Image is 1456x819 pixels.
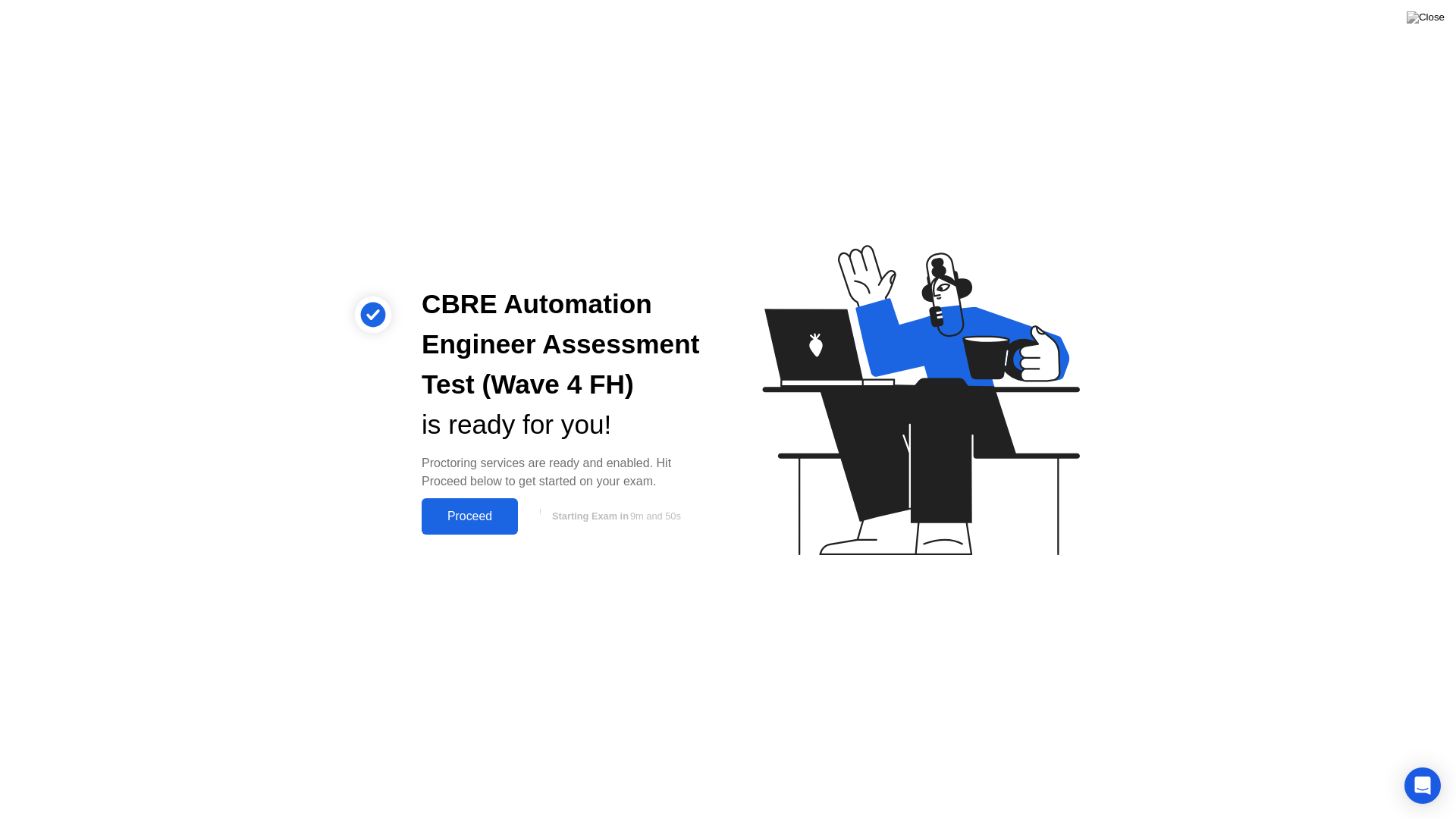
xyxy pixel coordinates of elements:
[1407,11,1445,24] img: Close
[426,510,513,523] div: Proceed
[526,502,704,531] button: Starting Exam in9m and 50s
[1404,767,1441,804] div: Open Intercom Messenger
[422,405,704,445] div: is ready for you!
[422,498,518,535] button: Proceed
[630,510,681,522] span: 9m and 50s
[422,454,704,491] div: Proctoring services are ready and enabled. Hit Proceed below to get started on your exam.
[422,284,704,404] div: CBRE Automation Engineer Assessment Test (Wave 4 FH)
